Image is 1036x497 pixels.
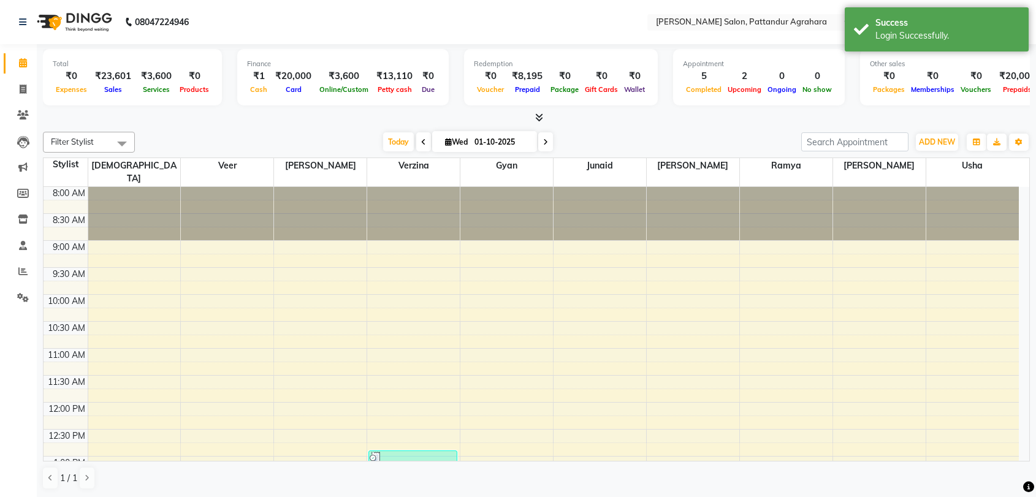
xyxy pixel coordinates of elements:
span: [PERSON_NAME] [647,158,739,173]
div: Redemption [474,59,648,69]
span: Junaid [554,158,646,173]
span: Products [177,85,212,94]
div: Jyoti, TK03, 12:55 PM-01:40 PM, Haircut Women-Haircut by Creative Stylist [369,451,457,490]
div: 9:30 AM [50,268,88,281]
span: Services [140,85,173,94]
div: ₹0 [870,69,908,83]
div: ₹23,601 [90,69,136,83]
span: Sales [101,85,125,94]
span: Ramya [740,158,832,173]
div: 2 [725,69,764,83]
span: Completed [683,85,725,94]
span: Packages [870,85,908,94]
div: 8:00 AM [50,187,88,200]
button: ADD NEW [916,134,958,151]
img: logo [31,5,115,39]
div: Stylist [44,158,88,171]
div: 0 [799,69,835,83]
div: ₹8,195 [507,69,547,83]
div: ₹0 [582,69,621,83]
div: ₹0 [908,69,958,83]
div: 1:00 PM [51,457,88,469]
div: ₹0 [177,69,212,83]
div: ₹0 [621,69,648,83]
div: ₹1 [247,69,270,83]
span: Prepaid [512,85,543,94]
span: Veer [181,158,273,173]
span: Today [383,132,414,151]
div: 0 [764,69,799,83]
span: Wallet [621,85,648,94]
span: Card [283,85,305,94]
div: 8:30 AM [50,214,88,227]
span: Package [547,85,582,94]
div: ₹13,110 [371,69,417,83]
span: [PERSON_NAME] [274,158,367,173]
div: 12:00 PM [46,403,88,415]
div: Login Successfully. [875,29,1019,42]
div: 11:00 AM [45,349,88,362]
span: [PERSON_NAME] [833,158,926,173]
span: Expenses [53,85,90,94]
div: ₹0 [474,69,507,83]
div: 5 [683,69,725,83]
div: ₹0 [53,69,90,83]
span: Cash [247,85,270,94]
div: ₹20,000 [270,69,316,83]
span: Filter Stylist [51,137,94,146]
div: 10:30 AM [45,322,88,335]
div: Appointment [683,59,835,69]
input: 2025-10-01 [471,133,532,151]
span: Gyan [460,158,553,173]
div: 9:00 AM [50,241,88,254]
b: 08047224946 [135,5,189,39]
span: Memberships [908,85,958,94]
span: Due [419,85,438,94]
div: 11:30 AM [45,376,88,389]
span: 1 / 1 [60,472,77,485]
span: Wed [442,137,471,146]
div: ₹3,600 [136,69,177,83]
span: Gift Cards [582,85,621,94]
span: Verzina [367,158,460,173]
span: No show [799,85,835,94]
span: Petty cash [375,85,415,94]
div: 12:30 PM [46,430,88,442]
span: ADD NEW [919,137,955,146]
span: Vouchers [958,85,994,94]
span: Voucher [474,85,507,94]
span: Prepaids [1000,85,1035,94]
span: Usha [926,158,1019,173]
span: Online/Custom [316,85,371,94]
div: ₹0 [547,69,582,83]
div: 10:00 AM [45,295,88,308]
div: Finance [247,59,439,69]
span: Ongoing [764,85,799,94]
input: Search Appointment [801,132,908,151]
div: ₹0 [958,69,994,83]
span: Upcoming [725,85,764,94]
div: ₹3,600 [316,69,371,83]
div: Total [53,59,212,69]
div: Success [875,17,1019,29]
span: [DEMOGRAPHIC_DATA] [88,158,181,186]
div: ₹0 [417,69,439,83]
